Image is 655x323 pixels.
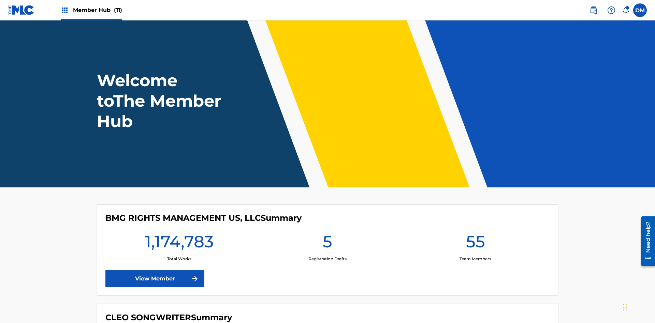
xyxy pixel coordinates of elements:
iframe: Resource Center [636,214,655,270]
img: MLC Logo [8,5,34,15]
img: f7272a7cc735f4ea7f67.svg [191,275,199,283]
h1: 5 [323,231,332,256]
a: Public Search [587,3,600,17]
h4: CLEO SONGWRITER [105,312,232,323]
div: Notifications [622,7,629,14]
span: (11) [114,7,122,13]
h1: 55 [466,231,485,256]
p: Team Members [460,256,491,262]
img: help [607,6,615,14]
img: Top Rightsholders [61,6,69,14]
img: search [589,6,598,14]
a: View Member [105,270,204,287]
iframe: Chat Widget [621,290,655,323]
h1: 1,174,783 [145,231,214,256]
p: Registration Drafts [308,256,347,262]
div: User Menu [633,3,647,17]
span: Member Hub [73,6,122,14]
h4: BMG RIGHTS MANAGEMENT US, LLC [105,213,302,223]
div: Drag [623,297,627,318]
h1: Welcome to The Member Hub [97,70,224,132]
p: Total Works [167,256,191,262]
div: Help [605,3,618,17]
